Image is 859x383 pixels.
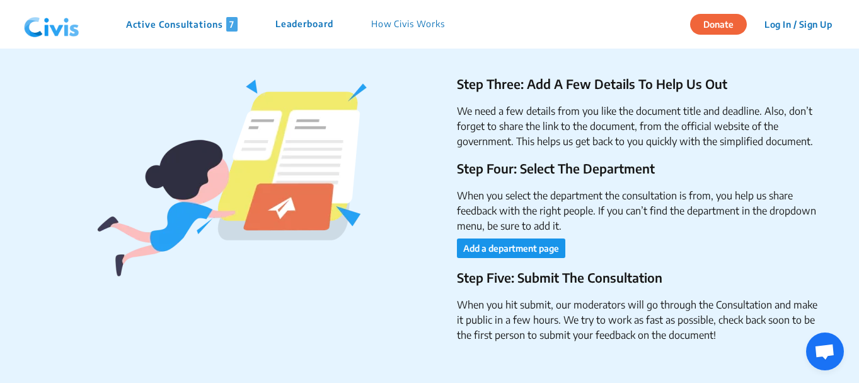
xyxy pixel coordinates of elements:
[371,17,445,32] p: How Civis Works
[457,103,821,149] li: We need a few details from you like the document title and deadline. Also, don’t forget to share ...
[457,239,565,258] button: Add a department page
[690,17,756,30] a: Donate
[226,17,238,32] span: 7
[806,333,844,370] div: Open chat
[457,159,821,178] p: Step Four: Select The Department
[275,17,333,32] p: Leaderboard
[457,268,821,287] p: Step Five: Submit The Consultation
[457,188,821,233] li: When you select the department the consultation is from, you help us share feedback with the righ...
[457,297,821,343] li: When you hit submit, our moderators will go through the Consultation and make it public in a few ...
[756,15,840,34] button: Log In / Sign Up
[457,74,821,93] p: Step Three: Add A Few Details To Help Us Out
[690,14,747,35] button: Donate
[126,17,238,32] p: Active Consultations
[19,6,84,44] img: navlogo.png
